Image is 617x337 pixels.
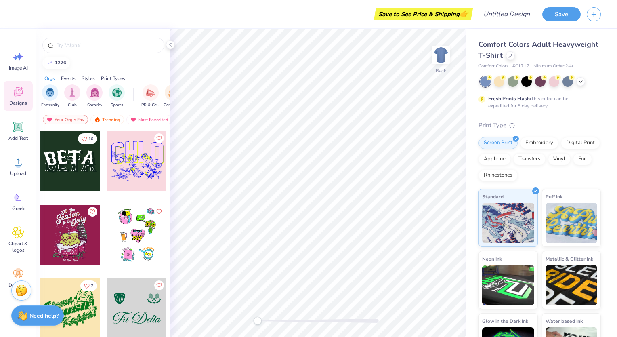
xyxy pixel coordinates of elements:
[546,265,598,305] img: Metallic & Glitter Ink
[8,282,28,289] span: Decorate
[433,47,449,63] img: Back
[477,6,536,22] input: Untitled Design
[109,84,125,108] button: filter button
[86,84,103,108] button: filter button
[482,265,534,305] img: Neon Ink
[130,117,136,122] img: most_fav.gif
[561,137,600,149] div: Digital Print
[478,153,511,165] div: Applique
[546,317,583,325] span: Water based Ink
[478,137,518,149] div: Screen Print
[520,137,558,149] div: Embroidery
[68,88,77,97] img: Club Image
[82,75,95,82] div: Styles
[482,317,528,325] span: Glow in the Dark Ink
[68,102,77,108] span: Club
[482,203,534,243] img: Standard
[10,170,26,177] span: Upload
[168,88,178,97] img: Game Day Image
[573,153,592,165] div: Foil
[154,133,164,143] button: Like
[546,192,562,201] span: Puff Ink
[44,75,55,82] div: Orgs
[88,207,97,217] button: Like
[90,88,99,97] img: Sorority Image
[47,61,53,65] img: trend_line.gif
[111,102,123,108] span: Sports
[154,280,164,290] button: Like
[41,84,59,108] button: filter button
[8,135,28,141] span: Add Text
[94,117,101,122] img: trending.gif
[141,84,160,108] div: filter for PR & General
[478,169,518,181] div: Rhinestones
[478,40,598,60] span: Comfort Colors Adult Heavyweight T-Shirt
[64,84,80,108] button: filter button
[109,84,125,108] div: filter for Sports
[376,8,471,20] div: Save to See Price & Shipping
[546,255,593,263] span: Metallic & Glitter Ink
[9,100,27,106] span: Designs
[56,41,159,49] input: Try "Alpha"
[46,88,55,97] img: Fraternity Image
[86,84,103,108] div: filter for Sorority
[88,137,93,141] span: 16
[42,57,70,69] button: 1226
[90,115,124,124] div: Trending
[548,153,571,165] div: Vinyl
[488,95,588,110] div: This color can be expedited for 5 day delivery.
[41,102,59,108] span: Fraternity
[488,95,531,102] strong: Fresh Prints Flash:
[436,67,446,74] div: Back
[542,7,581,21] button: Save
[80,280,97,291] button: Like
[164,102,182,108] span: Game Day
[146,88,155,97] img: PR & General Image
[254,317,262,325] div: Accessibility label
[55,61,66,65] div: 1226
[112,88,122,97] img: Sports Image
[61,75,76,82] div: Events
[126,115,172,124] div: Most Favorited
[9,65,28,71] span: Image AI
[533,63,574,70] span: Minimum Order: 24 +
[91,284,93,288] span: 7
[546,203,598,243] img: Puff Ink
[482,192,504,201] span: Standard
[87,102,102,108] span: Sorority
[154,207,164,217] button: Like
[460,9,468,19] span: 👉
[78,133,97,144] button: Like
[164,84,182,108] div: filter for Game Day
[512,63,529,70] span: # C1717
[41,84,59,108] div: filter for Fraternity
[513,153,546,165] div: Transfers
[64,84,80,108] div: filter for Club
[141,84,160,108] button: filter button
[46,117,53,122] img: most_fav.gif
[101,75,125,82] div: Print Types
[29,312,59,320] strong: Need help?
[164,84,182,108] button: filter button
[478,63,508,70] span: Comfort Colors
[482,255,502,263] span: Neon Ink
[43,115,88,124] div: Your Org's Fav
[141,102,160,108] span: PR & General
[12,205,25,212] span: Greek
[478,121,601,130] div: Print Type
[5,240,31,253] span: Clipart & logos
